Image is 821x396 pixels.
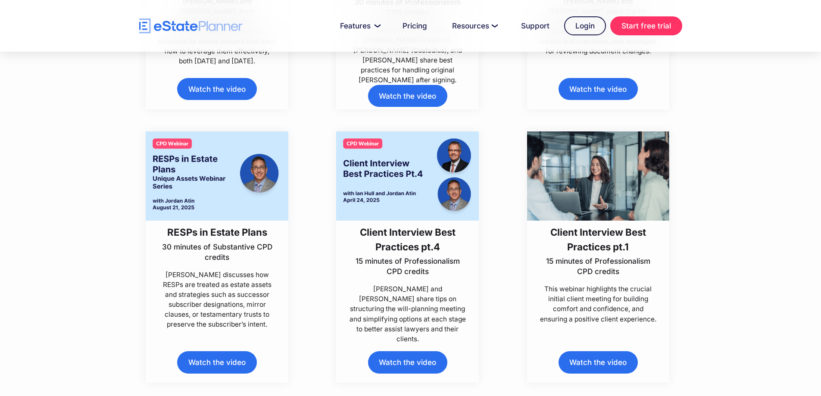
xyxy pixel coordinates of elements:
[610,16,682,35] a: Start free trial
[559,78,638,100] a: Watch the video
[539,225,658,254] h3: Client Interview Best Practices pt.1
[368,351,447,373] a: Watch the video
[336,131,479,344] a: Client Interview Best Practices pt.415 minutes of Professionalism CPD credits[PERSON_NAME] and [P...
[539,284,658,324] p: This webinar highlights the crucial initial client meeting for building comfort and confidence, a...
[348,256,467,277] p: 15 minutes of Professionalism CPD credits
[392,17,437,34] a: Pricing
[177,351,256,373] a: Watch the video
[330,17,388,34] a: Features
[158,225,277,239] h3: RESPs in Estate Plans
[527,131,670,324] a: Client Interview Best Practices pt.115 minutes of Professionalism CPD creditsThis webinar highlig...
[559,351,638,373] a: Watch the video
[348,25,467,85] p: [PERSON_NAME] (LSO), [PERSON_NAME] (LawPro), [PERSON_NAME] (Custodius), and [PERSON_NAME] share b...
[139,19,243,34] a: home
[158,270,277,330] p: [PERSON_NAME] discusses how RESPs are treated as estate assets and strategies such as successor s...
[348,284,467,344] p: [PERSON_NAME] and [PERSON_NAME] share tips on structuring the will-planning meeting and simplifyi...
[564,16,606,35] a: Login
[177,78,256,100] a: Watch the video
[348,225,467,254] h3: Client Interview Best Practices pt.4
[146,131,288,329] a: RESPs in Estate Plans30 minutes of Substantive CPD credits[PERSON_NAME] discusses how RESPs are t...
[539,256,658,277] p: 15 minutes of Professionalism CPD credits
[511,17,560,34] a: Support
[442,17,506,34] a: Resources
[158,242,277,262] p: 30 minutes of Substantive CPD credits
[368,85,447,107] a: Watch the video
